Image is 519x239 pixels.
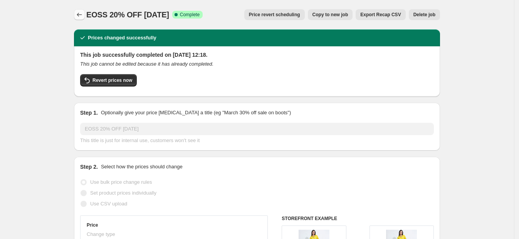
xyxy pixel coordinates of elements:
h2: Prices changed successfully [88,34,156,42]
button: Delete job [409,9,440,20]
span: Delete job [413,12,435,18]
button: Export Recap CSV [356,9,405,20]
span: Copy to new job [312,12,348,18]
h2: Step 2. [80,163,98,171]
p: Optionally give your price [MEDICAL_DATA] a title (eg "March 30% off sale on boots") [101,109,291,117]
h2: This job successfully completed on [DATE] 12:18. [80,51,434,59]
h6: STOREFRONT EXAMPLE [282,215,434,222]
input: 30% off holiday sale [80,123,434,135]
span: Set product prices individually [90,190,156,196]
p: Select how the prices should change [101,163,183,171]
h2: Step 1. [80,109,98,117]
span: This title is just for internal use, customers won't see it [80,137,200,143]
button: Copy to new job [308,9,353,20]
span: Use CSV upload [90,201,127,207]
button: Revert prices now [80,74,137,86]
button: Price revert scheduling [244,9,305,20]
span: Change type [87,231,115,237]
button: Price change jobs [74,9,85,20]
i: This job cannot be edited because it has already completed. [80,61,213,67]
span: EOSS 20% OFF [DATE] [86,10,169,19]
span: Revert prices now [92,77,132,83]
span: Price revert scheduling [249,12,300,18]
span: Export Recap CSV [360,12,401,18]
span: Use bulk price change rules [90,179,152,185]
span: Complete [180,12,200,18]
h3: Price [87,222,98,228]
